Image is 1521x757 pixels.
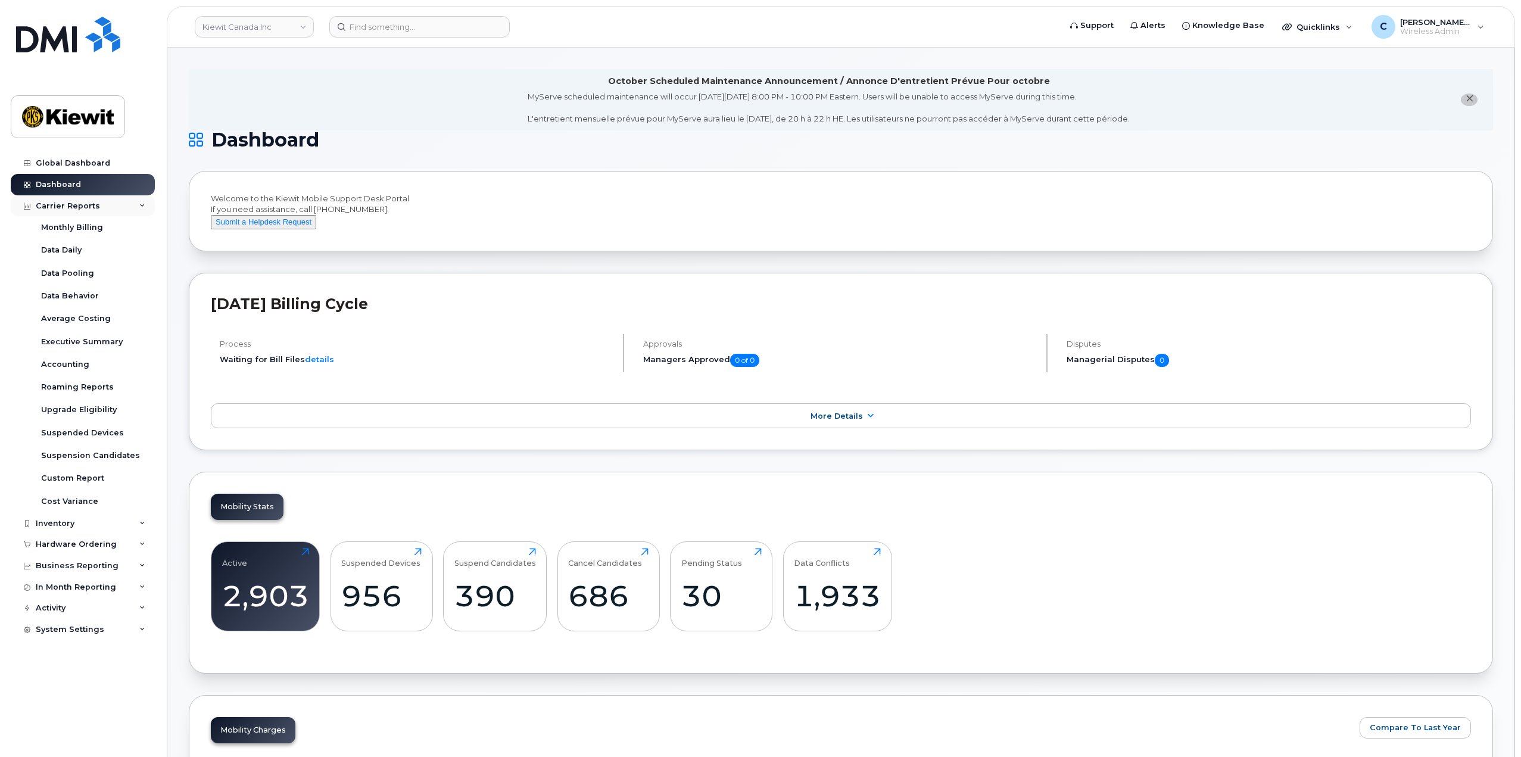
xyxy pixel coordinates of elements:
[222,548,309,624] a: Active2,903
[222,578,309,613] div: 2,903
[454,548,536,624] a: Suspend Candidates390
[568,548,649,624] a: Cancel Candidates686
[211,131,319,149] span: Dashboard
[211,217,316,226] a: Submit a Helpdesk Request
[1360,717,1471,739] button: Compare To Last Year
[220,339,613,348] h4: Process
[568,578,649,613] div: 686
[222,548,247,568] div: Active
[794,548,850,568] div: Data Conflicts
[1370,722,1461,733] span: Compare To Last Year
[305,354,334,364] a: details
[643,354,1036,367] h5: Managers Approved
[1155,354,1169,367] span: 0
[794,548,881,624] a: Data Conflicts1,933
[211,215,316,230] button: Submit a Helpdesk Request
[211,193,1471,230] div: Welcome to the Kiewit Mobile Support Desk Portal If you need assistance, call [PHONE_NUMBER].
[454,578,536,613] div: 390
[794,578,881,613] div: 1,933
[1461,94,1478,106] button: close notification
[681,578,762,613] div: 30
[211,295,1471,313] h2: [DATE] Billing Cycle
[681,548,742,568] div: Pending Status
[1067,339,1471,348] h4: Disputes
[528,91,1130,124] div: MyServe scheduled maintenance will occur [DATE][DATE] 8:00 PM - 10:00 PM Eastern. Users will be u...
[1469,705,1512,748] iframe: Messenger Launcher
[454,548,536,568] div: Suspend Candidates
[220,354,613,365] li: Waiting for Bill Files
[341,578,422,613] div: 956
[643,339,1036,348] h4: Approvals
[1067,354,1471,367] h5: Managerial Disputes
[681,548,762,624] a: Pending Status30
[341,548,420,568] div: Suspended Devices
[608,75,1050,88] div: October Scheduled Maintenance Announcement / Annonce D'entretient Prévue Pour octobre
[568,548,642,568] div: Cancel Candidates
[341,548,422,624] a: Suspended Devices956
[730,354,759,367] span: 0 of 0
[811,412,863,420] span: More Details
